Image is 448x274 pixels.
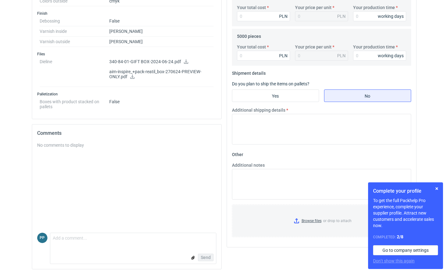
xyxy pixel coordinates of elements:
[337,53,346,59] div: PLN
[198,254,214,261] button: Send
[37,233,47,243] figcaption: PP
[40,57,109,87] dt: Dieline
[37,129,216,137] h2: Comments
[40,16,109,26] dt: Debossing
[237,51,290,61] input: 0
[353,44,395,50] label: Your production time
[353,4,395,11] label: Your production time
[109,37,214,47] dd: [PERSON_NAME]
[373,234,438,240] div: Completed:
[109,97,214,109] dd: False
[232,205,411,237] label: or drop to attach
[237,11,290,21] input: 0
[295,44,332,50] label: Your price per unit
[232,162,265,168] label: Additional notes
[37,142,216,148] div: No comments to display
[109,59,214,65] p: 340-84-01-GIFT BOX-2024-06-24.pdf
[373,197,438,229] p: To get the full Packhelp Pro experience, complete your supplier profile. Attract new customers an...
[109,26,214,37] dd: [PERSON_NAME]
[397,234,403,239] strong: 2 / 8
[378,13,404,19] div: working days
[237,44,266,50] label: Your total cost
[279,53,288,59] div: PLN
[353,11,406,21] input: 0
[373,245,438,255] a: Go to company settings
[279,13,288,19] div: PLN
[232,68,266,76] legend: Shipment details
[40,97,109,109] dt: Boxes with product stacked on pallets
[109,16,214,26] dd: False
[37,11,216,16] h3: Finish
[232,89,319,102] label: Yes
[295,4,332,11] label: Your price per unit
[201,255,211,260] span: Send
[373,258,415,264] button: Don’t show this again
[237,4,266,11] label: Your total cost
[40,37,109,47] dt: Varnish outside
[232,107,285,113] label: Additional shipping details
[40,26,109,37] dt: Varnish inside
[109,69,214,80] p: aim-inspire_+pack-reatil_box-270624-PREVIEW-ONLY.pdf
[232,150,243,157] legend: Other
[337,13,346,19] div: PLN
[353,51,406,61] input: 0
[37,92,216,97] h3: Palletization
[378,53,404,59] div: working days
[37,52,216,57] h3: Files
[232,81,309,86] label: Do you plan to ship the items on pallets?
[373,187,438,195] h1: Complete your profile
[237,31,261,39] legend: 5000 pieces
[324,89,411,102] label: No
[37,233,47,243] div: Paweł Puch
[433,185,441,192] button: Skip for now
